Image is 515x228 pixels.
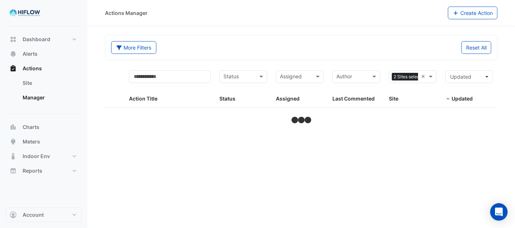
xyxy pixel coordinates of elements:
span: Meters [23,138,40,145]
button: Create Action [448,7,498,19]
app-icon: Meters [9,138,17,145]
button: More Filters [111,41,156,54]
app-icon: Actions [9,65,17,72]
button: Reports [6,164,82,178]
app-icon: Alerts [9,50,17,58]
span: Last Commented [332,95,375,102]
span: Dashboard [23,36,50,43]
span: Clear [421,72,427,81]
app-icon: Reports [9,167,17,174]
button: Reset All [461,41,491,54]
button: Updated [445,70,493,83]
span: Updated [450,74,471,80]
button: Meters [6,134,82,149]
div: Actions Manager [105,9,148,17]
span: Indoor Env [23,153,50,160]
span: Alerts [23,50,38,58]
span: 2 Sites selected [392,73,428,81]
span: Actions [23,65,42,72]
div: Open Intercom Messenger [490,203,508,221]
span: Action Title [129,95,157,102]
button: Dashboard [6,32,82,47]
button: Indoor Env [6,149,82,164]
button: Charts [6,120,82,134]
span: Site [389,95,398,102]
span: Charts [23,123,39,131]
app-icon: Indoor Env [9,153,17,160]
img: Company Logo [9,6,42,20]
button: Account [6,208,82,222]
span: Reports [23,167,42,174]
span: Account [23,211,44,219]
span: Status [219,95,235,102]
a: Manager [17,90,82,105]
span: Assigned [276,95,300,102]
button: Actions [6,61,82,76]
app-icon: Charts [9,123,17,131]
a: Site [17,76,82,90]
span: Updated [452,95,473,102]
app-icon: Dashboard [9,36,17,43]
button: Alerts [6,47,82,61]
div: Actions [6,76,82,108]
